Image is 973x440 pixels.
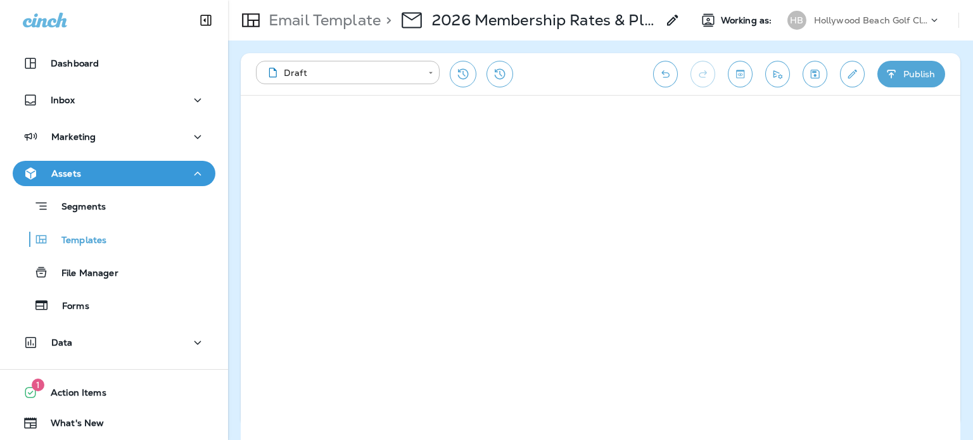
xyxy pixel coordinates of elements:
p: Assets [51,168,81,179]
button: What's New [13,410,215,436]
button: Data [13,330,215,355]
p: Email Template [264,11,381,30]
div: Draft [265,66,419,79]
p: File Manager [49,268,118,280]
p: Data [51,337,73,348]
button: 1Action Items [13,380,215,405]
button: Dashboard [13,51,215,76]
button: Collapse Sidebar [188,8,224,33]
button: File Manager [13,259,215,286]
p: Inbox [51,95,75,105]
span: Working as: [721,15,775,26]
p: Forms [49,301,89,313]
span: Action Items [38,387,106,403]
p: Templates [49,235,106,247]
p: Dashboard [51,58,99,68]
p: Segments [49,201,106,214]
button: Undo [653,61,678,87]
p: Marketing [51,132,96,142]
button: Marketing [13,124,215,149]
button: Forms [13,292,215,318]
button: Send test email [765,61,790,87]
button: Segments [13,192,215,220]
p: > [381,11,391,30]
button: Toggle preview [728,61,753,87]
button: View Changelog [486,61,513,87]
span: What's New [38,418,104,433]
span: 1 [32,379,44,391]
button: Publish [877,61,945,87]
button: Restore from previous version [450,61,476,87]
button: Save [803,61,827,87]
div: HB [787,11,806,30]
p: 2026 Membership Rates & Play Passes - 5/29 (5) [432,11,658,30]
button: Inbox [13,87,215,113]
button: Assets [13,161,215,186]
p: Hollywood Beach Golf Club [814,15,928,25]
button: Edit details [840,61,865,87]
button: Templates [13,226,215,253]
